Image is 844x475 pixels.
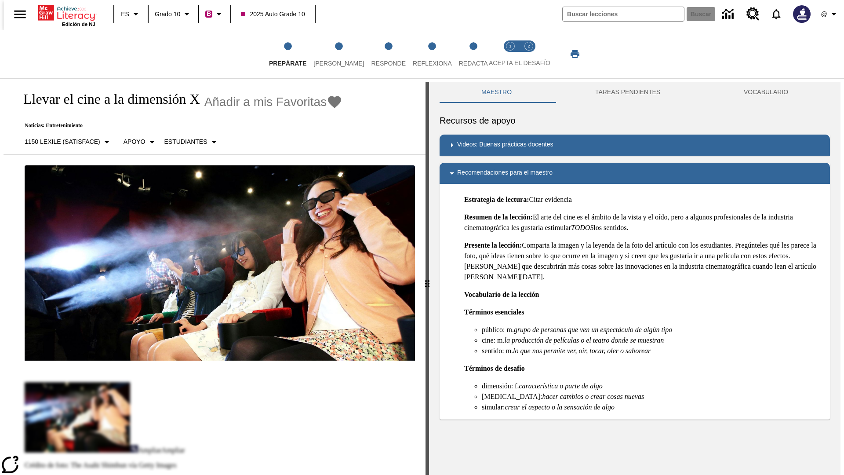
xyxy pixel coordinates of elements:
[124,137,146,146] p: Apoyo
[459,60,488,67] span: Redacta
[482,335,823,346] li: cine: m.
[702,82,830,103] button: VOCABULARIO
[38,3,95,27] div: Portada
[513,347,651,354] em: lo que nos permite ver, oír, tocar, oler o saborear
[482,391,823,402] li: [MEDICAL_DATA]:
[440,82,830,103] div: Instructional Panel Tabs
[482,402,823,413] li: simular:
[440,82,553,103] button: Maestro
[406,30,459,78] button: Reflexiona step 4 of 5
[21,134,116,150] button: Seleccione Lexile, 1150 Lexile (Satisface)
[204,95,327,109] span: Añadir a mis Favoritas
[520,241,522,249] strong: :
[151,6,196,22] button: Grado: Grado 10, Elige un grado
[426,82,429,475] div: Pulsa la tecla de intro o la barra espaciadora y luego presiona las flechas de derecha e izquierd...
[821,10,827,19] span: @
[505,336,664,344] em: la producción de películas o el teatro donde se muestran
[121,10,129,19] span: ES
[482,346,823,356] li: sentido: m.
[464,196,529,203] strong: Estrategia de lectura:
[553,82,702,103] button: TAREAS PENDIENTES
[440,113,830,128] h6: Recursos de apoyo
[464,365,525,372] strong: Términos de desafío
[440,163,830,184] div: Recomendaciones para el maestro
[482,381,823,391] li: dimensión: f.
[204,94,343,110] button: Añadir a mis Favoritas - Llevar el cine a la dimensión X
[717,2,741,26] a: Centro de información
[25,165,415,361] img: El panel situado frente a los asientos rocía con agua nebulizada al feliz público en un cine equi...
[269,60,306,67] span: Prepárate
[464,213,533,221] strong: Resumen de la lección:
[117,6,145,22] button: Lenguaje: ES, Selecciona un idioma
[120,134,161,150] button: Tipo de apoyo, Apoyo
[25,137,100,146] p: 1150 Lexile (Satisface)
[464,212,823,233] p: El arte del cine es el ámbito de la vista y el oído, pero a algunos profesionales de la industria...
[241,10,305,19] span: 2025 Auto Grade 10
[306,30,371,78] button: Lee step 2 of 5
[542,393,644,400] em: hacer cambios o crear cosas nuevas
[7,1,33,27] button: Abrir el menú lateral
[509,44,511,48] text: 1
[489,59,550,66] span: ACEPTA EL DESAFÍO
[207,8,211,19] span: B
[464,194,823,205] p: Citar evidencia
[464,241,520,249] strong: Presente la lección
[62,22,95,27] span: Edición de NJ
[464,240,823,282] p: Comparta la imagen y la leyenda de la foto del artículo con los estudiantes. Pregúnteles qué les ...
[464,308,524,316] strong: Términos esenciales
[457,140,553,150] p: Videos: Buenas prácticas docentes
[514,326,672,333] em: grupo de personas que ven un espectáculo de algún tipo
[498,30,523,78] button: Acepta el desafío lee step 1 of 2
[371,60,406,67] span: Responde
[482,325,823,335] li: público: m.
[452,30,495,78] button: Redacta step 5 of 5
[14,91,200,107] h1: Llevar el cine a la dimensión X
[202,6,228,22] button: Boost El color de la clase es rojo violeta. Cambiar el color de la clase.
[14,122,342,129] p: Noticias: Entretenimiento
[413,60,452,67] span: Reflexiona
[765,3,788,26] a: Notificaciones
[457,168,553,179] p: Recomendaciones para el maestro
[816,6,844,22] button: Perfil/Configuración
[164,137,207,146] p: Estudiantes
[561,46,589,62] button: Imprimir
[571,224,593,231] em: TODOS
[161,134,223,150] button: Seleccionar estudiante
[527,44,530,48] text: 2
[313,60,364,67] span: [PERSON_NAME]
[429,82,840,475] div: activity
[4,82,426,471] div: reading
[788,3,816,26] button: Escoja un nuevo avatar
[793,5,811,23] img: Avatar
[262,30,313,78] button: Prepárate step 1 of 5
[505,403,615,411] em: crear el aspecto o la sensación de algo
[519,382,602,390] em: característica o parte de algo
[464,291,539,298] strong: Vocabulario de la lección
[563,7,684,21] input: Buscar campo
[364,30,413,78] button: Responde step 3 of 5
[516,30,542,78] button: Acepta el desafío contesta step 2 of 2
[155,10,180,19] span: Grado 10
[440,135,830,156] div: Videos: Buenas prácticas docentes
[741,2,765,26] a: Centro de recursos, Se abrirá en una pestaña nueva.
